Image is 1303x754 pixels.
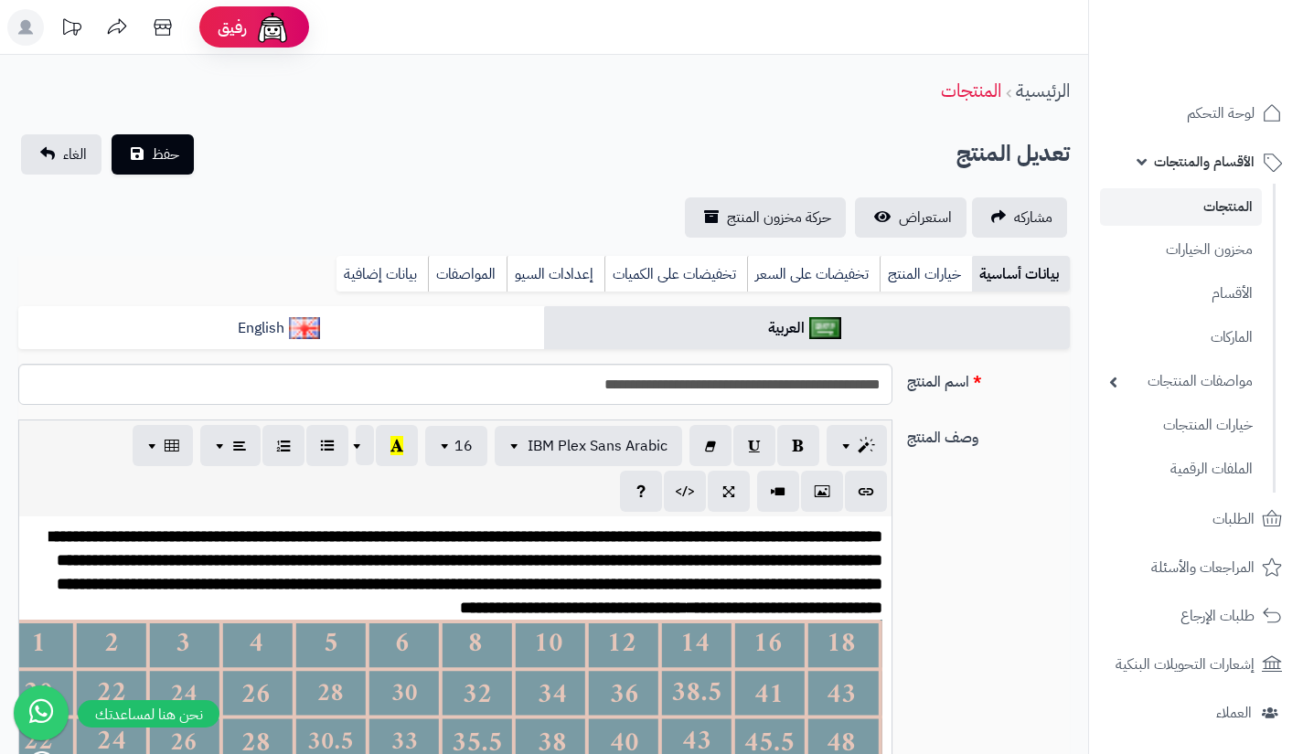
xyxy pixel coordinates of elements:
[1100,230,1262,270] a: مخزون الخيارات
[507,256,604,292] a: إعدادات السيو
[48,9,94,50] a: تحديثات المنصة
[495,426,682,466] button: IBM Plex Sans Arabic
[1100,362,1262,401] a: مواصفات المنتجات
[18,306,544,351] a: English
[1216,700,1252,726] span: العملاء
[727,207,831,228] span: حركة مخزون المنتج
[428,256,507,292] a: المواصفات
[1100,691,1292,735] a: العملاء
[1151,555,1255,580] span: المراجعات والأسئلة
[880,256,972,292] a: خيارات المنتج
[1016,77,1070,104] a: الرئيسية
[544,306,1070,351] a: العربية
[1100,188,1262,226] a: المنتجات
[1154,149,1255,175] span: الأقسام والمنتجات
[1100,546,1292,589] a: المراجعات والأسئلة
[528,435,668,457] span: IBM Plex Sans Arabic
[1116,652,1255,677] span: إشعارات التحويلات البنكية
[956,135,1070,173] h2: تعديل المنتج
[747,256,880,292] a: تخفيضات على السعر
[1100,406,1262,445] a: خيارات المنتجات
[685,197,846,238] a: حركة مخزون المنتج
[809,317,841,339] img: العربية
[972,197,1067,238] a: مشاركه
[1100,497,1292,541] a: الطلبات
[972,256,1070,292] a: بيانات أساسية
[1100,594,1292,638] a: طلبات الإرجاع
[218,16,247,38] span: رفيق
[152,143,179,165] span: حفظ
[1014,207,1052,228] span: مشاركه
[1187,101,1255,126] span: لوحة التحكم
[21,134,101,175] a: الغاء
[425,426,487,466] button: 16
[1100,274,1262,313] a: الأقسام
[900,419,1077,449] label: وصف المنتج
[336,256,428,292] a: بيانات إضافية
[112,134,194,175] button: حفظ
[1100,642,1292,686] a: إشعارات التحويلات البنكية
[1100,318,1262,357] a: الماركات
[63,143,87,165] span: الغاء
[855,197,967,238] a: استعراض
[604,256,747,292] a: تخفيضات على الكميات
[454,435,473,457] span: 16
[1180,603,1255,629] span: طلبات الإرجاع
[1212,506,1255,532] span: الطلبات
[1100,450,1262,489] a: الملفات الرقمية
[900,364,1077,393] label: اسم المنتج
[941,77,1001,104] a: المنتجات
[899,207,952,228] span: استعراض
[289,317,321,339] img: English
[1100,91,1292,135] a: لوحة التحكم
[254,9,291,46] img: ai-face.png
